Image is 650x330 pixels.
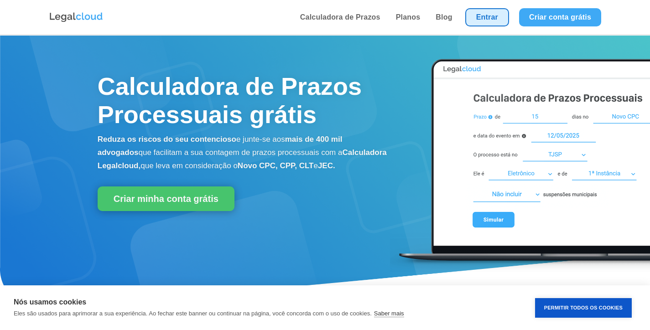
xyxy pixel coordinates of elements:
[535,298,632,318] button: Permitir Todos os Cookies
[238,161,314,170] b: Novo CPC, CPP, CLT
[98,148,387,170] b: Calculadora Legalcloud,
[14,310,372,317] p: Eles são usados para aprimorar a sua experiência. Ao fechar este banner ou continuar na página, v...
[374,310,404,317] a: Saber mais
[98,133,390,172] p: e junte-se aos que facilitam a sua contagem de prazos processuais com a que leva em consideração o e
[14,298,86,306] strong: Nós usamos cookies
[465,8,509,26] a: Entrar
[98,135,343,157] b: mais de 400 mil advogados
[98,186,234,211] a: Criar minha conta grátis
[49,11,104,23] img: Logo da Legalcloud
[519,8,601,26] a: Criar conta grátis
[98,135,236,144] b: Reduza os riscos do seu contencioso
[98,72,362,128] span: Calculadora de Prazos Processuais grátis
[318,161,335,170] b: JEC.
